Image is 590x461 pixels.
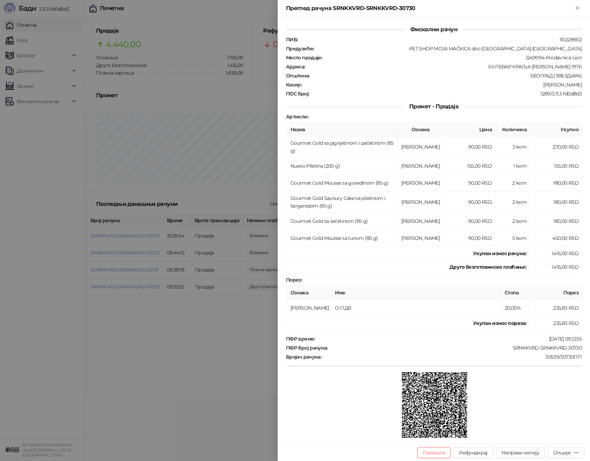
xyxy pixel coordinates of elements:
th: Количина [495,123,530,136]
div: БУЛЕВАР КРАЉА [PERSON_NAME] 197Б [306,64,582,70]
td: 1.415,00 RSD [530,260,582,274]
span: Промет - Продаја [404,103,464,110]
td: 270,00 RSD [530,136,582,158]
button: Поништи [417,447,451,458]
div: Опције [553,450,571,456]
strong: Укупан износ рачуна : [473,250,526,257]
th: Име [332,286,502,300]
td: [PERSON_NAME] [398,158,443,175]
td: 90,00 RSD [443,213,495,230]
strong: Бројач рачуна : [286,354,321,360]
td: 90,00 RSD [443,175,495,192]
strong: Артикли : [286,114,308,120]
strong: Адреса : [286,64,305,70]
td: [PERSON_NAME] [288,300,332,317]
strong: ПИБ : [286,36,297,43]
td: 2 kom [495,213,530,230]
td: 3 kom [495,136,530,158]
td: [PERSON_NAME] [398,175,443,192]
td: [PERSON_NAME] [398,230,443,247]
div: PET SHOP MOJA MAČKICA doo [GEOGRAPHIC_DATA]-[GEOGRAPHIC_DATA] [315,45,582,52]
div: БЕОГРАД (ЗВЕЗДАРА) [310,73,582,79]
th: Укупно [530,123,582,136]
td: Nuevo Piletina (200 g) [288,158,398,175]
td: 1.415,00 RSD [530,247,582,260]
th: Стопа [502,286,530,300]
td: 5 kom [495,230,530,247]
td: [PERSON_NAME] [398,192,443,213]
td: 235,83 RSD [530,317,582,330]
div: 1289/3.11.3-fd0d8d3 [310,91,582,97]
td: 450,00 RSD [530,230,582,247]
div: Преглед рачуна SRNKKVRD-SRNKKVRD-30730 [286,4,573,12]
strong: Место продаје : [286,55,322,61]
th: Ознака [398,123,443,136]
th: Порез [530,286,582,300]
td: 180,00 RSD [530,175,582,192]
td: 90,00 RSD [443,136,495,158]
td: 1 kom [495,158,530,175]
span: Фискални рачун [405,26,463,33]
td: 155,00 RSD [530,158,582,175]
td: 2 kom [495,192,530,213]
div: SRNKKVRD-SRNKKVRD-30730 [328,345,582,351]
td: [PERSON_NAME] [398,136,443,158]
td: Gourmet Gold sa zečetinom (85 g) [288,213,398,230]
div: 1249994-Prodavnica Lion [323,55,582,61]
strong: Општина : [286,73,310,79]
td: [PERSON_NAME] [398,213,443,230]
td: 180,00 RSD [530,192,582,213]
strong: Друго безготовинско плаћање : [449,264,526,270]
td: 20,00% [502,300,530,317]
strong: ПФР број рачуна : [286,345,328,351]
th: Ознака [288,286,332,300]
th: Цена [443,123,495,136]
td: 90,00 RSD [443,230,495,247]
td: 180,00 RSD [530,213,582,230]
button: Рефундирај [454,447,493,458]
td: Gourmet Gold Mousse sa tunom (85 g) [288,230,398,247]
strong: Касир : [286,82,302,88]
strong: Порез : [286,277,302,283]
span: Направи копију [501,450,539,456]
strong: ПОС број : [286,91,309,97]
div: [PERSON_NAME] [302,82,582,88]
td: Gourmet Gold Mousse sa govedinom (85 g) [288,175,398,192]
strong: Предузеће : [286,45,314,52]
button: Close [573,4,582,12]
td: 155,00 RSD [443,158,495,175]
td: Gourmet Gold sa jagnjetinom i pačetinom (85 g) [288,136,398,158]
td: 2 kom [495,175,530,192]
button: Опције [548,447,584,458]
img: QR код [402,372,467,438]
strong: ПФР време : [286,336,315,342]
strong: Укупан износ пореза: [473,320,526,326]
td: 235,83 RSD [530,300,582,317]
div: 30539/30730ПП [322,354,582,360]
button: Направи копију [496,447,545,458]
td: О-ПДВ [332,300,502,317]
div: [DATE] 09:12:55 [315,336,582,342]
td: Gourmet Gold Savoury Cake sa piletinom i šargarepom (85 g) [288,192,398,213]
div: 110228902 [298,36,582,43]
th: Назив [288,123,398,136]
td: 90,00 RSD [443,192,495,213]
